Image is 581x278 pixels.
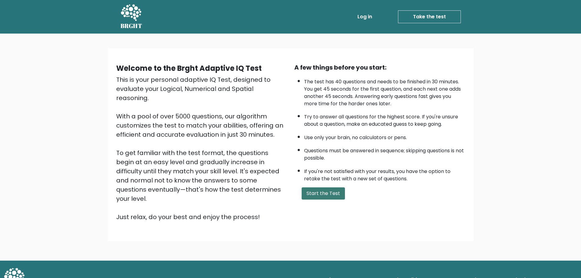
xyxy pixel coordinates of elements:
[120,2,142,31] a: BRGHT
[304,165,465,182] li: If you're not satisfied with your results, you have the option to retake the test with a new set ...
[304,110,465,128] li: Try to answer all questions for the highest score. If you're unsure about a question, make an edu...
[302,187,345,200] button: Start the Test
[116,75,287,222] div: This is your personal adaptive IQ Test, designed to evaluate your Logical, Numerical and Spatial ...
[398,10,461,23] a: Take the test
[294,63,465,72] div: A few things before you start:
[304,75,465,107] li: The test has 40 questions and needs to be finished in 30 minutes. You get 45 seconds for the firs...
[120,22,142,30] h5: BRGHT
[304,131,465,141] li: Use only your brain, no calculators or pens.
[355,11,375,23] a: Log in
[116,63,262,73] b: Welcome to the Brght Adaptive IQ Test
[304,144,465,162] li: Questions must be answered in sequence; skipping questions is not possible.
